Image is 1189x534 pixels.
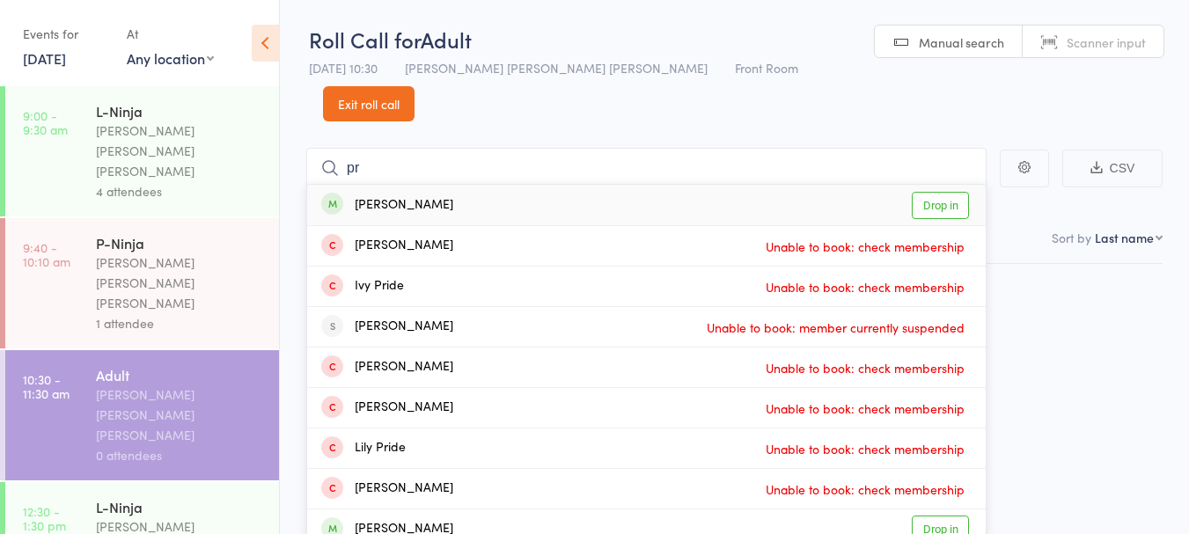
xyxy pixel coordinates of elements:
div: [PERSON_NAME] [321,398,453,418]
span: Unable to book: check membership [761,476,969,502]
div: [PERSON_NAME] [321,236,453,256]
span: Adult [421,25,472,54]
div: L-Ninja [96,101,264,121]
span: [DATE] 10:30 [309,59,378,77]
time: 9:00 - 9:30 am [23,108,68,136]
button: CSV [1062,150,1163,187]
div: [PERSON_NAME] [321,195,453,216]
div: [PERSON_NAME] [321,479,453,499]
div: Ivy Pride [321,276,404,296]
span: Unable to book: check membership [761,355,969,381]
span: Unable to book: check membership [761,395,969,421]
a: 9:00 -9:30 amL-Ninja[PERSON_NAME] [PERSON_NAME] [PERSON_NAME]4 attendees [5,86,279,216]
span: Front Room [735,59,798,77]
label: Sort by [1052,229,1091,246]
div: At [127,19,214,48]
span: Unable to book: check membership [761,274,969,300]
div: 0 attendees [96,445,264,465]
span: Unable to book: check membership [761,435,969,462]
span: Scanner input [1067,33,1146,51]
div: Events for [23,19,109,48]
a: 9:40 -10:10 amP-Ninja[PERSON_NAME] [PERSON_NAME] [PERSON_NAME]1 attendee [5,218,279,348]
span: Roll Call for [309,25,421,54]
time: 9:40 - 10:10 am [23,240,70,268]
div: 1 attendee [96,313,264,333]
a: 10:30 -11:30 amAdult[PERSON_NAME] [PERSON_NAME] [PERSON_NAME]0 attendees [5,350,279,480]
div: P-Ninja [96,233,264,252]
div: Any location [127,48,214,68]
div: Lily Pride [321,438,406,458]
div: Adult [96,365,264,384]
div: [PERSON_NAME] [PERSON_NAME] [PERSON_NAME] [96,121,264,181]
a: Exit roll call [323,86,415,121]
div: [PERSON_NAME] [PERSON_NAME] [PERSON_NAME] [96,252,264,313]
span: Unable to book: check membership [761,233,969,260]
time: 10:30 - 11:30 am [23,372,70,400]
span: Unable to book: member currently suspended [702,314,969,340]
div: 4 attendees [96,181,264,201]
input: Search by name [306,148,987,188]
a: [DATE] [23,48,66,68]
div: [PERSON_NAME] [321,317,453,337]
span: Manual search [919,33,1004,51]
time: 12:30 - 1:30 pm [23,504,66,532]
span: [PERSON_NAME] [PERSON_NAME] [PERSON_NAME] [405,59,708,77]
a: Drop in [912,192,969,219]
div: [PERSON_NAME] [PERSON_NAME] [PERSON_NAME] [96,384,264,445]
div: Last name [1095,229,1154,246]
div: L-Ninja [96,497,264,516]
div: [PERSON_NAME] [321,357,453,377]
